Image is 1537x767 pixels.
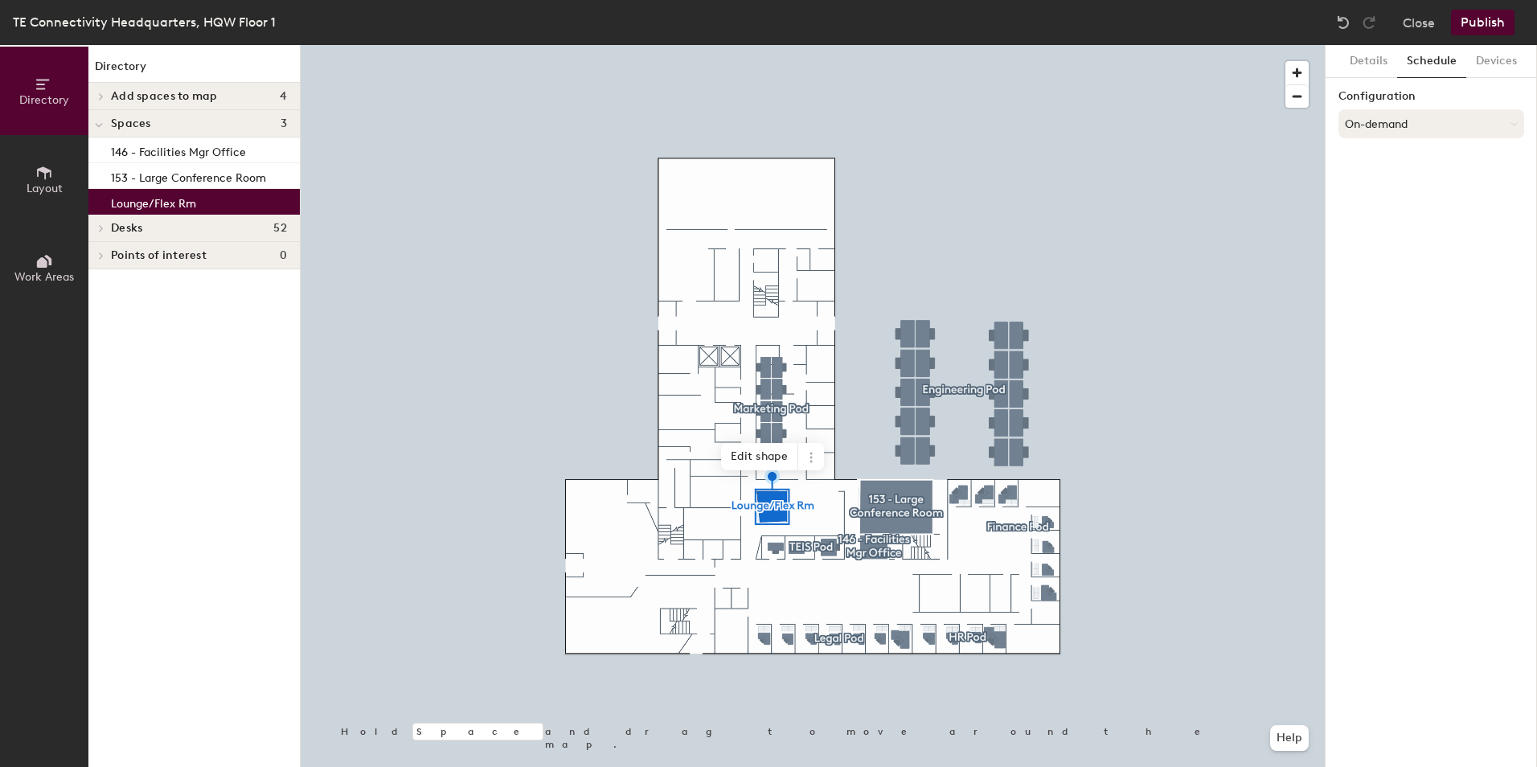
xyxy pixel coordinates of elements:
[273,222,287,235] span: 52
[1361,14,1377,31] img: Redo
[111,249,207,262] span: Points of interest
[1335,14,1351,31] img: Undo
[280,249,287,262] span: 0
[19,93,69,107] span: Directory
[721,443,798,470] span: Edit shape
[1338,109,1524,138] button: On-demand
[281,117,287,130] span: 3
[1403,10,1435,35] button: Close
[1451,10,1514,35] button: Publish
[111,141,246,159] p: 146 - Facilities Mgr Office
[111,222,142,235] span: Desks
[280,90,287,103] span: 4
[1270,725,1309,751] button: Help
[1397,45,1466,78] button: Schedule
[27,182,63,195] span: Layout
[111,117,151,130] span: Spaces
[13,12,276,32] div: TE Connectivity Headquarters, HQW Floor 1
[14,270,74,284] span: Work Areas
[111,90,218,103] span: Add spaces to map
[111,166,266,185] p: 153 - Large Conference Room
[1466,45,1527,78] button: Devices
[1338,90,1524,103] label: Configuration
[111,192,196,211] p: Lounge/Flex Rm
[1340,45,1397,78] button: Details
[88,58,300,83] h1: Directory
